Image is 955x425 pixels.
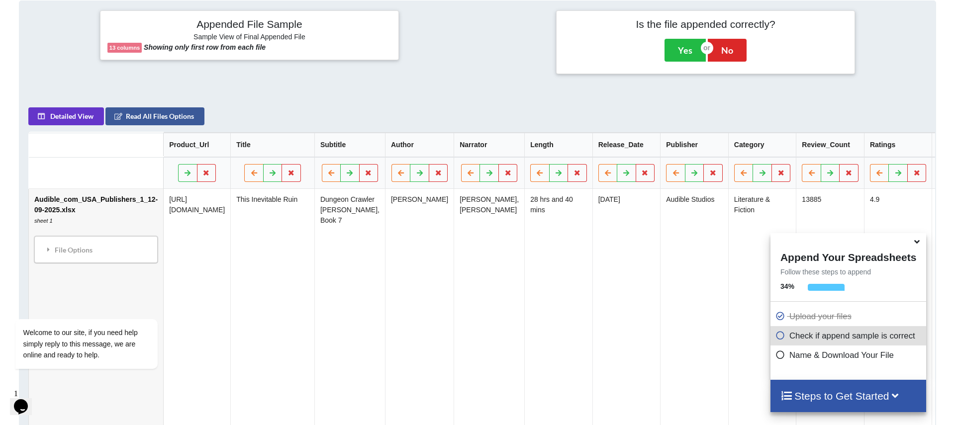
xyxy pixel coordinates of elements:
[106,107,205,125] button: Read All Files Options
[385,133,454,157] th: Author
[10,229,189,380] iframe: chat widget
[665,39,706,62] button: Yes
[775,310,924,323] p: Upload your files
[593,133,661,157] th: Release_Date
[661,133,729,157] th: Publisher
[525,133,593,157] th: Length
[780,390,916,402] h4: Steps to Get Started
[144,43,266,51] b: Showing only first row from each file
[775,330,924,342] p: Check if append sample is correct
[864,133,933,157] th: Ratings
[708,39,747,62] button: No
[109,45,140,51] b: 13 columns
[729,133,797,157] th: Category
[164,133,231,157] th: Product_Url
[796,133,864,157] th: Review_Count
[454,133,525,157] th: Narrator
[770,267,926,277] p: Follow these steps to append
[107,18,391,32] h4: Appended File Sample
[775,349,924,361] p: Name & Download Your File
[564,18,848,30] h4: Is the file appended correctly?
[10,385,42,415] iframe: chat widget
[35,218,53,224] i: sheet 1
[107,33,391,43] h6: Sample View of Final Appended File
[780,282,794,290] b: 34 %
[29,107,104,125] button: Detailed View
[315,133,385,157] th: Subtitle
[231,133,315,157] th: Title
[770,249,926,263] h4: Append Your Spreadsheets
